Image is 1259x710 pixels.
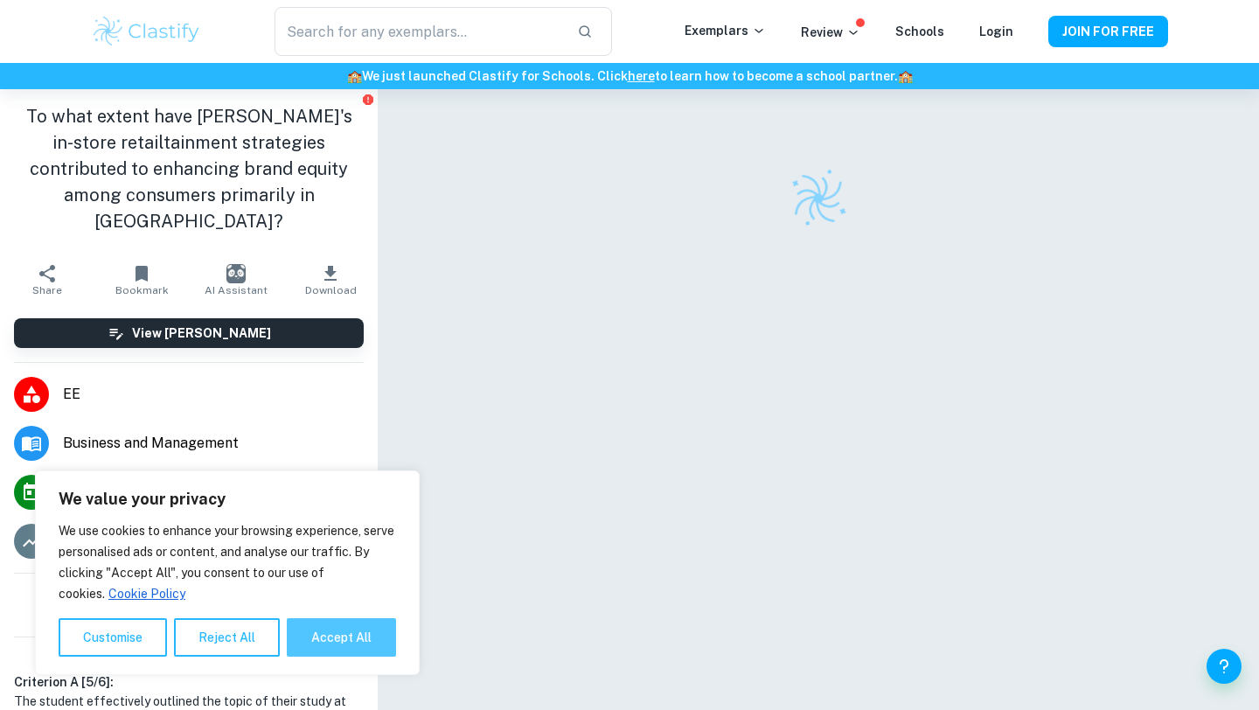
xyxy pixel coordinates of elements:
button: Bookmark [94,255,189,304]
span: Bookmark [115,284,169,296]
span: EE [63,384,364,405]
button: View [PERSON_NAME] [14,318,364,348]
h6: We just launched Clastify for Schools. Click to learn how to become a school partner. [3,66,1256,86]
span: Share [32,284,62,296]
span: Download [305,284,357,296]
h6: Examiner's summary [7,644,371,665]
span: Business and Management [63,433,364,454]
p: We use cookies to enhance your browsing experience, serve personalised ads or content, and analys... [59,520,396,604]
span: AI Assistant [205,284,268,296]
button: Help and Feedback [1207,649,1242,684]
a: Cookie Policy [108,586,186,602]
button: Accept All [287,618,396,657]
a: Login [979,24,1013,38]
span: 🏫 [898,69,913,83]
img: Clastify logo [780,160,858,238]
h1: To what extent have [PERSON_NAME]'s in-store retailtainment strategies contributed to enhancing b... [14,103,364,234]
div: We value your privacy [35,470,420,675]
button: Reject All [174,618,280,657]
span: 🏫 [347,69,362,83]
h6: Criterion A [ 5 / 6 ]: [14,672,364,692]
p: We value your privacy [59,489,396,510]
button: Download [283,255,378,304]
button: Customise [59,618,167,657]
p: Review [801,23,860,42]
button: Report issue [361,93,374,106]
button: JOIN FOR FREE [1048,16,1168,47]
button: AI Assistant [189,255,283,304]
h6: View [PERSON_NAME] [132,324,271,343]
p: Exemplars [685,21,766,40]
input: Search for any exemplars... [275,7,563,56]
a: Schools [895,24,944,38]
img: Clastify logo [91,14,202,49]
img: AI Assistant [226,264,246,283]
a: here [628,69,655,83]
